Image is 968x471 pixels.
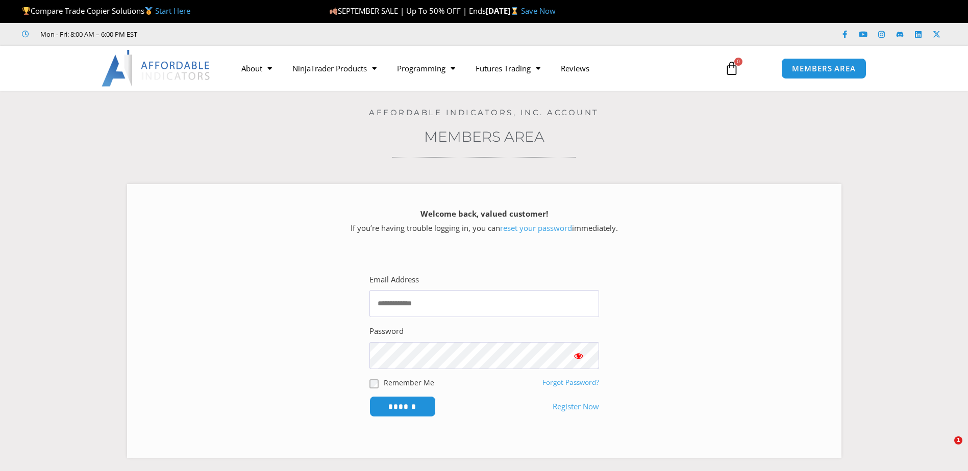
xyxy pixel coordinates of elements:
[369,324,404,338] label: Password
[387,57,465,80] a: Programming
[145,207,824,235] p: If you’re having trouble logging in, you can immediately.
[500,223,572,233] a: reset your password
[22,7,30,15] img: 🏆
[38,28,137,40] span: Mon - Fri: 8:00 AM – 6:00 PM EST
[102,50,211,87] img: LogoAI | Affordable Indicators – NinjaTrader
[282,57,387,80] a: NinjaTrader Products
[22,6,190,16] span: Compare Trade Copier Solutions
[384,377,434,388] label: Remember Me
[369,108,599,117] a: Affordable Indicators, Inc. Account
[542,378,599,387] a: Forgot Password?
[424,128,544,145] a: Members Area
[231,57,713,80] nav: Menu
[551,57,600,80] a: Reviews
[486,6,521,16] strong: [DATE]
[330,7,337,15] img: 🍂
[709,54,754,83] a: 0
[152,29,305,39] iframe: Customer reviews powered by Trustpilot
[511,7,518,15] img: ⌛
[954,436,962,444] span: 1
[155,6,190,16] a: Start Here
[420,208,548,219] strong: Welcome back, valued customer!
[329,6,486,16] span: SEPTEMBER SALE | Up To 50% OFF | Ends
[558,342,599,369] button: Show password
[553,400,599,414] a: Register Now
[734,58,742,66] span: 0
[521,6,556,16] a: Save Now
[933,436,958,461] iframe: Intercom live chat
[781,58,866,79] a: MEMBERS AREA
[369,273,419,287] label: Email Address
[465,57,551,80] a: Futures Trading
[145,7,153,15] img: 🥇
[231,57,282,80] a: About
[792,65,856,72] span: MEMBERS AREA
